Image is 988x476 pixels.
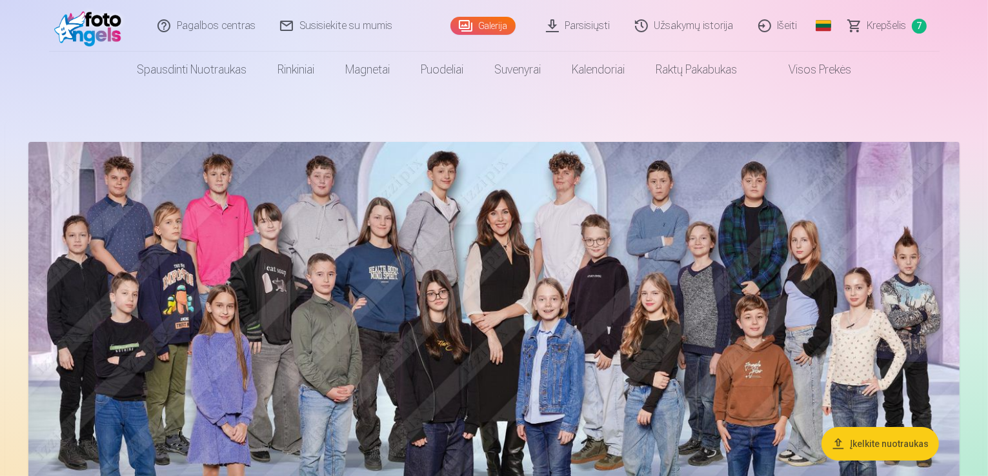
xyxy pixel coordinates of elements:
a: Spausdinti nuotraukas [121,52,262,88]
a: Raktų pakabukas [640,52,752,88]
a: Kalendoriai [556,52,640,88]
a: Rinkiniai [262,52,330,88]
a: Puodeliai [405,52,479,88]
span: Krepšelis [867,18,907,34]
button: Įkelkite nuotraukas [822,427,939,461]
a: Magnetai [330,52,405,88]
a: Visos prekės [752,52,867,88]
img: /fa5 [54,5,128,46]
span: 7 [912,19,927,34]
a: Galerija [450,17,516,35]
a: Suvenyrai [479,52,556,88]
